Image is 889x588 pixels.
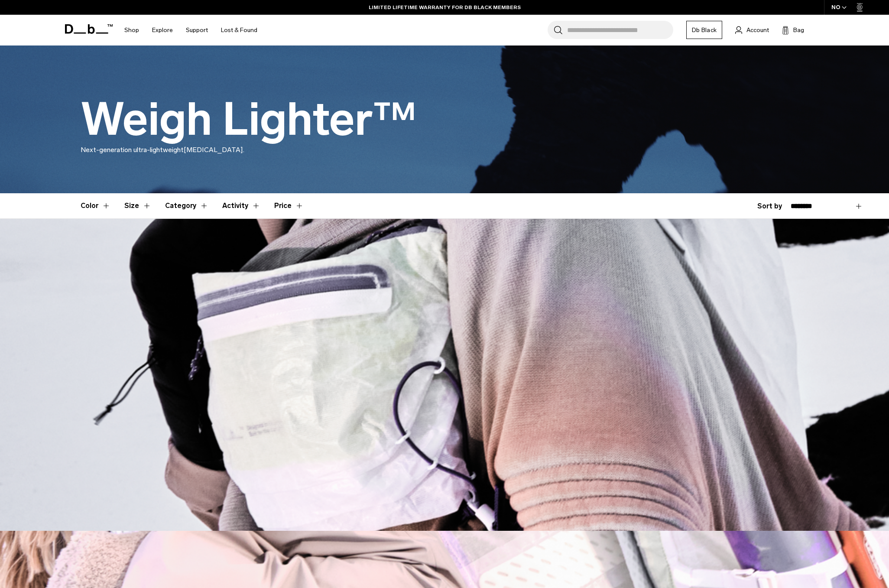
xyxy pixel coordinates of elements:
span: Bag [793,26,804,35]
a: Shop [124,15,139,45]
button: Toggle Filter [81,193,110,218]
a: Lost & Found [221,15,257,45]
button: Toggle Filter [124,193,151,218]
h1: Weigh Lighter™ [81,94,416,145]
a: LIMITED LIFETIME WARRANTY FOR DB BLACK MEMBERS [369,3,521,11]
span: Next-generation ultra-lightweight [81,146,184,154]
a: Account [735,25,769,35]
button: Toggle Filter [165,193,208,218]
nav: Main Navigation [118,15,264,45]
a: Db Black [686,21,722,39]
span: Account [746,26,769,35]
button: Toggle Filter [222,193,260,218]
button: Toggle Price [274,193,304,218]
button: Bag [782,25,804,35]
span: [MEDICAL_DATA]. [184,146,244,154]
a: Support [186,15,208,45]
a: Explore [152,15,173,45]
